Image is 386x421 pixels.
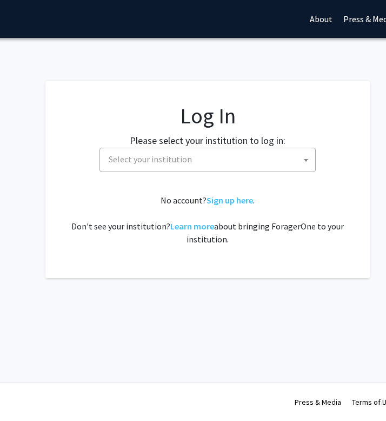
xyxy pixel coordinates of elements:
[67,194,348,246] div: No account? . Don't see your institution? about bringing ForagerOne to your institution.
[104,148,315,170] span: Select your institution
[207,195,253,206] a: Sign up here
[170,221,214,232] a: Learn more about bringing ForagerOne to your institution
[340,372,378,413] iframe: Chat
[130,133,285,148] label: Please select your institution to log in:
[295,397,341,407] a: Press & Media
[109,154,192,165] span: Select your institution
[67,103,348,129] h1: Log In
[99,148,316,172] span: Select your institution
